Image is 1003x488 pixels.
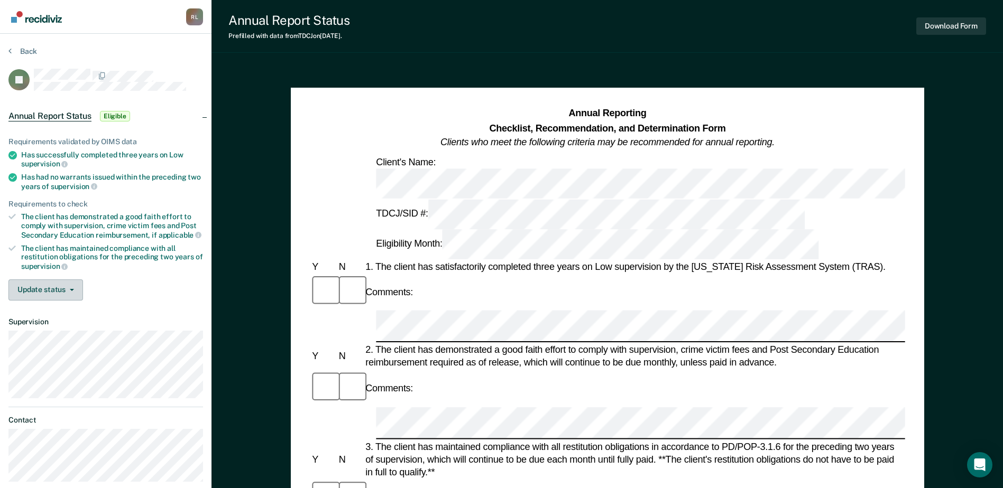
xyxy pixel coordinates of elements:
[21,262,68,270] span: supervision
[363,440,905,478] div: 3. The client has maintained compliance with all restitution obligations in accordance to PD/POP-...
[8,200,203,209] div: Requirements to check
[21,151,203,168] div: Has successfully completed three years on Low
[8,137,203,146] div: Requirements validated by OIMS data
[374,229,821,259] div: Eligibility Month:
[21,212,203,239] div: The client has demonstrated a good faith effort to comply with supervision, crime victim fees and...
[336,350,363,363] div: N
[8,111,91,121] span: Annual Report Status
[228,32,349,40] div: Prefilled with data from TDCJ on [DATE] .
[363,382,415,395] div: Comments:
[100,111,130,121] span: Eligible
[8,317,203,326] dt: Supervision
[489,123,725,133] strong: Checklist, Recommendation, and Determination Form
[21,159,68,168] span: supervision
[21,244,203,271] div: The client has maintained compliance with all restitution obligations for the preceding two years of
[228,13,349,28] div: Annual Report Status
[363,260,905,273] div: 1. The client has satisfactorily completed three years on Low supervision by the [US_STATE] Risk ...
[11,11,62,23] img: Recidiviz
[310,350,336,363] div: Y
[336,260,363,273] div: N
[159,231,201,239] span: applicable
[8,416,203,425] dt: Contact
[440,137,775,147] em: Clients who meet the following criteria may be recommended for annual reporting.
[310,260,336,273] div: Y
[363,286,415,298] div: Comments:
[336,453,363,466] div: N
[8,279,83,301] button: Update status
[51,182,97,191] span: supervision
[186,8,203,25] button: Profile dropdown button
[186,8,203,25] div: R L
[916,17,986,35] button: Download Form
[967,452,992,477] div: Open Intercom Messenger
[374,199,806,229] div: TDCJ/SID #:
[363,344,905,369] div: 2. The client has demonstrated a good faith effort to comply with supervision, crime victim fees ...
[21,173,203,191] div: Has had no warrants issued within the preceding two years of
[8,46,37,56] button: Back
[310,453,336,466] div: Y
[568,108,646,119] strong: Annual Reporting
